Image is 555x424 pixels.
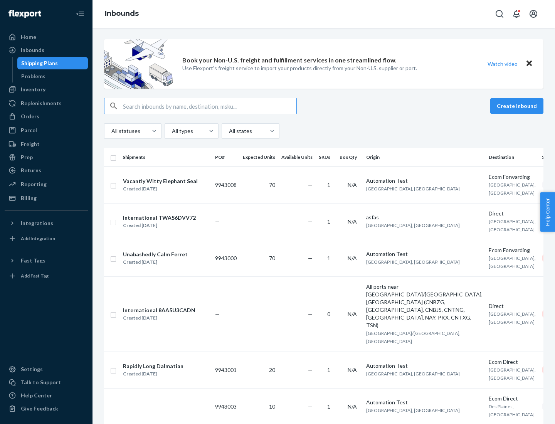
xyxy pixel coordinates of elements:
[327,218,330,225] span: 1
[5,178,88,190] a: Reporting
[21,72,45,80] div: Problems
[327,182,330,188] span: 1
[21,235,55,242] div: Add Integration
[5,31,88,43] a: Home
[240,148,278,167] th: Expected Units
[366,259,460,265] span: [GEOGRAPHIC_DATA], [GEOGRAPHIC_DATA]
[5,192,88,204] a: Billing
[17,70,88,82] a: Problems
[483,58,523,69] button: Watch video
[123,185,198,193] div: Created [DATE]
[489,302,536,310] div: Direct
[21,59,58,67] div: Shipping Plans
[21,126,37,134] div: Parcel
[366,399,483,406] div: Automation Test
[21,153,33,161] div: Prep
[489,210,536,217] div: Direct
[489,358,536,366] div: Ecom Direct
[524,58,534,69] button: Close
[489,395,536,402] div: Ecom Direct
[336,148,363,167] th: Box Qty
[269,182,275,188] span: 70
[21,180,47,188] div: Reporting
[5,124,88,136] a: Parcel
[123,362,183,370] div: Rapidly Long Dalmatian
[215,218,220,225] span: —
[5,151,88,163] a: Prep
[123,251,188,258] div: Unabashedly Calm Ferret
[348,311,357,317] span: N/A
[327,311,330,317] span: 0
[123,222,196,229] div: Created [DATE]
[366,362,483,370] div: Automation Test
[123,214,196,222] div: International TWAS6DVV72
[5,254,88,267] button: Fast Tags
[327,403,330,410] span: 1
[5,363,88,375] a: Settings
[348,367,357,373] span: N/A
[308,255,313,261] span: —
[489,311,536,325] span: [GEOGRAPHIC_DATA], [GEOGRAPHIC_DATA]
[489,255,536,269] span: [GEOGRAPHIC_DATA], [GEOGRAPHIC_DATA]
[182,56,397,65] p: Book your Non-U.S. freight and fulfillment services in one streamlined flow.
[21,365,43,373] div: Settings
[8,10,41,18] img: Flexport logo
[269,403,275,410] span: 10
[308,367,313,373] span: —
[215,311,220,317] span: —
[21,194,37,202] div: Billing
[21,257,45,264] div: Fast Tags
[5,83,88,96] a: Inventory
[489,404,535,417] span: Des Plaines, [GEOGRAPHIC_DATA]
[5,402,88,415] button: Give Feedback
[348,182,357,188] span: N/A
[489,173,536,181] div: Ecom Forwarding
[269,255,275,261] span: 70
[327,367,330,373] span: 1
[212,167,240,203] td: 9943008
[348,218,357,225] span: N/A
[366,283,483,329] div: All ports near [GEOGRAPHIC_DATA]/[GEOGRAPHIC_DATA], [GEOGRAPHIC_DATA] (CNBZG, [GEOGRAPHIC_DATA], ...
[308,182,313,188] span: —
[5,389,88,402] a: Help Center
[21,140,40,148] div: Freight
[212,352,240,388] td: 9943001
[228,127,229,135] input: All states
[123,177,198,185] div: Vacantly Witty Elephant Seal
[182,64,417,72] p: Use Flexport’s freight service to import your products directly from your Non-U.S. supplier or port.
[366,214,483,221] div: asfas
[348,255,357,261] span: N/A
[17,57,88,69] a: Shipping Plans
[269,367,275,373] span: 20
[21,113,39,120] div: Orders
[509,6,524,22] button: Open notifications
[21,167,41,174] div: Returns
[540,192,555,232] button: Help Center
[489,219,536,232] span: [GEOGRAPHIC_DATA], [GEOGRAPHIC_DATA]
[366,330,461,344] span: [GEOGRAPHIC_DATA]/[GEOGRAPHIC_DATA], [GEOGRAPHIC_DATA]
[21,392,52,399] div: Help Center
[5,232,88,245] a: Add Integration
[212,240,240,276] td: 9943000
[5,217,88,229] button: Integrations
[489,246,536,254] div: Ecom Forwarding
[5,270,88,282] a: Add Fast Tag
[21,33,36,41] div: Home
[327,255,330,261] span: 1
[526,6,541,22] button: Open account menu
[366,222,460,228] span: [GEOGRAPHIC_DATA], [GEOGRAPHIC_DATA]
[489,182,536,196] span: [GEOGRAPHIC_DATA], [GEOGRAPHIC_DATA]
[489,367,536,381] span: [GEOGRAPHIC_DATA], [GEOGRAPHIC_DATA]
[99,3,145,25] ol: breadcrumbs
[21,46,44,54] div: Inbounds
[105,9,139,18] a: Inbounds
[366,371,460,377] span: [GEOGRAPHIC_DATA], [GEOGRAPHIC_DATA]
[123,370,183,378] div: Created [DATE]
[123,258,188,266] div: Created [DATE]
[21,219,53,227] div: Integrations
[366,186,460,192] span: [GEOGRAPHIC_DATA], [GEOGRAPHIC_DATA]
[5,44,88,56] a: Inbounds
[308,218,313,225] span: —
[5,164,88,177] a: Returns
